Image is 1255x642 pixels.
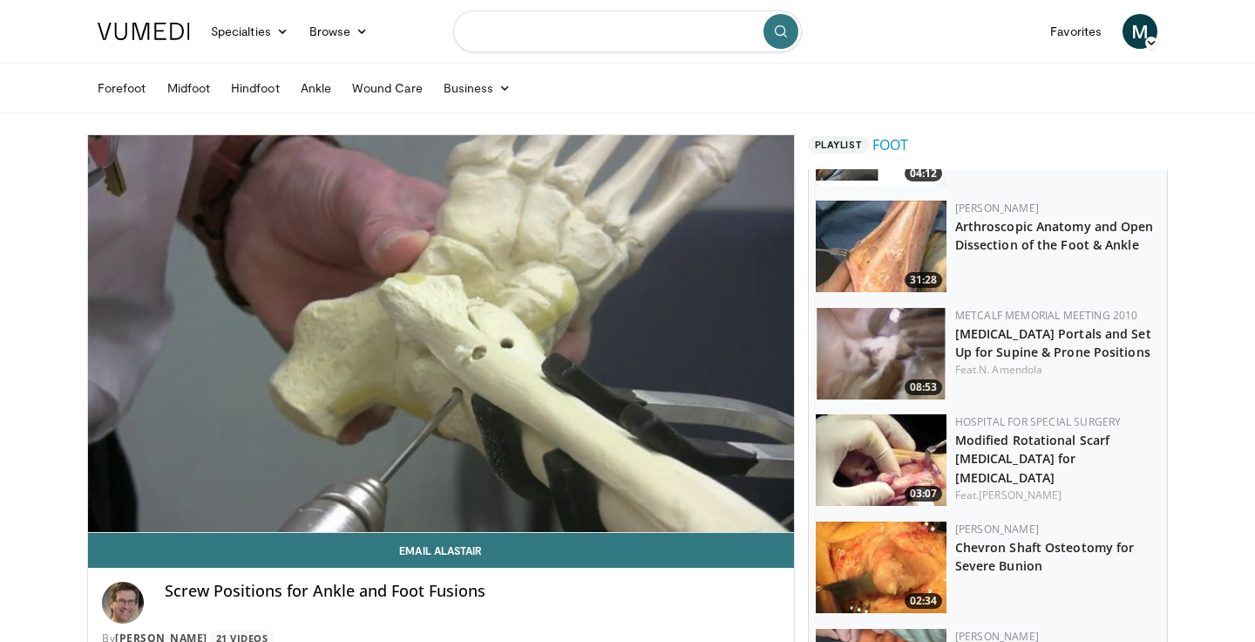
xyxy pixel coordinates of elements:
[290,71,342,106] a: Ankle
[816,308,946,400] a: 08:53
[955,201,1039,215] a: [PERSON_NAME]
[299,14,379,49] a: Browse
[955,325,1151,360] a: [MEDICAL_DATA] Portals and Set Up for Supine & Prone Positions
[816,414,946,506] a: 03:07
[165,582,780,601] h4: Screw Positions for Ankle and Foot Fusions
[87,71,157,106] a: Forefoot
[905,379,942,395] span: 08:53
[453,10,802,52] input: Search topics, interventions
[88,135,794,533] video-js: Video Player
[955,414,1122,429] a: Hospital for Special Surgery
[816,414,946,506] img: Scarf_Osteotomy_100005158_3.jpg.150x105_q85_crop-smart_upscale.jpg
[157,71,221,106] a: Midfoot
[342,71,433,106] a: Wound Care
[816,522,946,613] img: sanhudo_chevron_3.png.150x105_q85_crop-smart_upscale.jpg
[1040,14,1112,49] a: Favorites
[905,272,942,288] span: 31:28
[905,593,942,609] span: 02:34
[88,533,794,568] a: Email Alastair
[102,582,144,624] img: Avatar
[808,136,869,154] span: Playlist
[955,432,1110,485] a: Modified Rotational Scarf [MEDICAL_DATA] for [MEDICAL_DATA]
[816,201,946,292] a: 31:28
[955,308,1138,323] a: Metcalf Memorial Meeting 2010
[979,362,1042,377] a: N. Amendola
[905,486,942,502] span: 03:07
[955,488,1160,503] div: Feat.
[98,23,190,40] img: VuMedi Logo
[816,308,946,400] img: amend3_3.png.150x105_q85_crop-smart_upscale.jpg
[955,362,1160,378] div: Feat.
[433,71,522,106] a: Business
[872,134,908,155] a: FOOT
[955,539,1135,574] a: Chevron Shaft Osteotomy for Severe Bunion
[816,522,946,613] a: 02:34
[905,166,942,181] span: 04:12
[955,522,1039,536] a: [PERSON_NAME]
[1123,14,1157,49] a: M
[220,71,290,106] a: Hindfoot
[816,201,946,292] img: widescreen_open_anatomy_100000664_3.jpg.150x105_q85_crop-smart_upscale.jpg
[200,14,299,49] a: Specialties
[979,488,1062,502] a: [PERSON_NAME]
[955,218,1154,253] a: Arthroscopic Anatomy and Open Dissection of the Foot & Ankle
